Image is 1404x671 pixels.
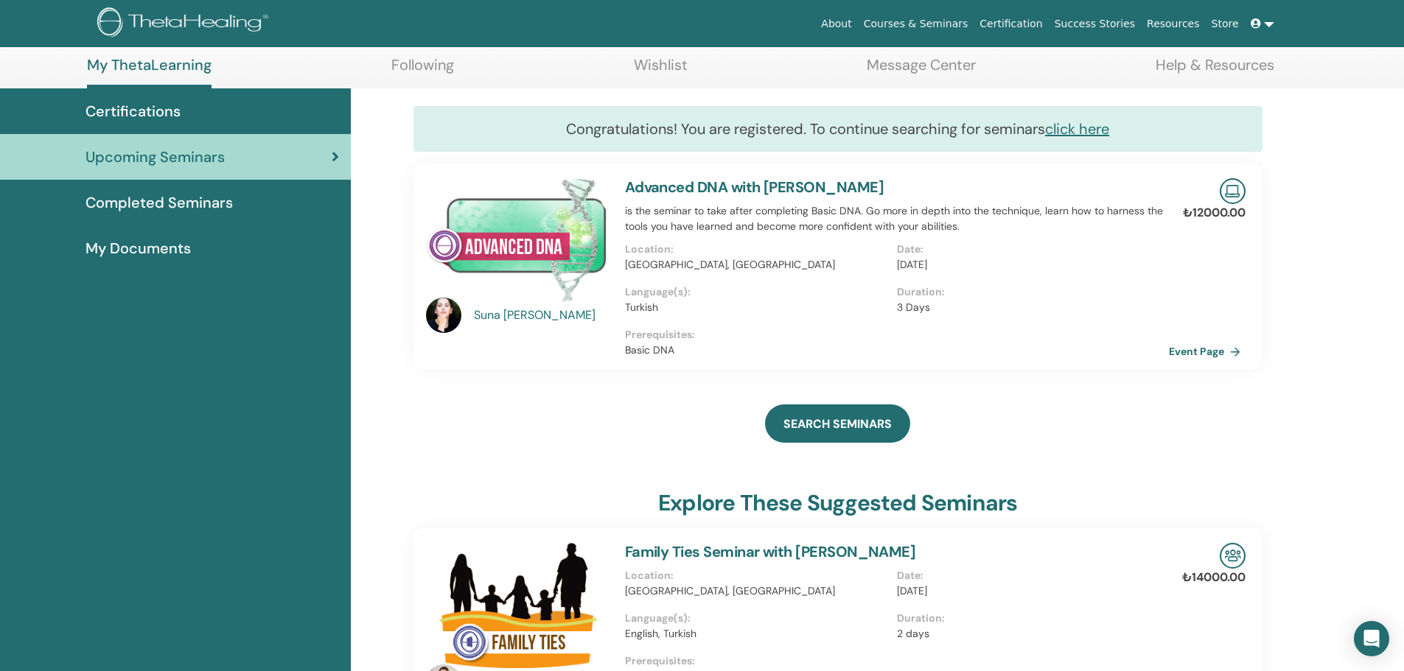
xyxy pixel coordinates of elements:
a: Following [391,56,454,85]
a: SEARCH SEMINARS [765,404,910,443]
img: logo.png [97,7,273,41]
img: Live Online Seminar [1220,178,1246,204]
a: Success Stories [1049,10,1141,38]
a: Courses & Seminars [858,10,974,38]
p: Date : [897,242,1160,257]
a: Resources [1141,10,1206,38]
div: Open Intercom Messenger [1354,621,1389,656]
a: Suna [PERSON_NAME] [474,306,610,324]
a: About [815,10,857,38]
a: Advanced DNA with [PERSON_NAME] [625,178,884,197]
span: Upcoming Seminars [85,146,225,168]
a: Wishlist [634,56,688,85]
span: SEARCH SEMINARS [783,416,892,432]
p: Prerequisites : [625,653,1169,669]
p: Language(s) : [625,284,888,300]
span: Completed Seminars [85,192,233,214]
p: [GEOGRAPHIC_DATA], [GEOGRAPHIC_DATA] [625,257,888,273]
p: Location : [625,568,888,583]
img: In-Person Seminar [1220,543,1246,569]
a: Message Center [867,56,976,85]
p: 2 days [897,626,1160,642]
p: Language(s) : [625,611,888,626]
div: Congratulations! You are registered. To continue searching for seminars [413,106,1262,152]
p: [DATE] [897,257,1160,273]
p: Duration : [897,611,1160,626]
p: Duration : [897,284,1160,300]
p: Location : [625,242,888,257]
a: Event Page [1169,340,1246,362]
h3: explore these suggested seminars [658,490,1017,516]
p: Date : [897,568,1160,583]
p: ₺12000.00 [1183,204,1246,222]
img: default.jpg [426,298,461,333]
a: Help & Resources [1156,56,1274,85]
span: My Documents [85,237,191,259]
p: [GEOGRAPHIC_DATA], [GEOGRAPHIC_DATA] [625,583,888,599]
a: Store [1206,10,1245,38]
p: is the seminar to take after completing Basic DNA. Go more in depth into the technique, learn how... [625,203,1169,234]
p: English, Turkish [625,626,888,642]
a: click here [1045,119,1109,138]
span: Certifications [85,100,181,122]
a: Certification [974,10,1048,38]
p: ₺14000.00 [1182,569,1246,586]
a: Family Ties Seminar with [PERSON_NAME] [625,542,916,561]
p: 3 Days [897,300,1160,315]
img: Family Ties Seminar [426,543,607,669]
img: Advanced DNA [426,178,607,302]
p: Prerequisites : [625,327,1169,342]
a: My ThetaLearning [87,56,212,88]
p: Basic DNA [625,342,1169,358]
p: [DATE] [897,583,1160,599]
p: Turkish [625,300,888,315]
